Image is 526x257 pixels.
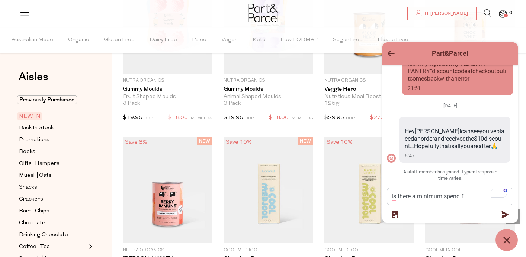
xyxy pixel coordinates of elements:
[507,10,514,16] span: 0
[224,115,243,121] span: $19.95
[123,77,212,84] p: Nutra Organics
[17,112,42,120] span: NEW IN
[19,123,87,133] a: Back In Stock
[224,100,241,107] span: 3 Pack
[104,27,135,53] span: Gluten Free
[346,116,355,120] small: RRP
[192,27,206,53] span: Paleo
[19,159,87,168] a: Gifts | Hampers
[123,137,150,147] div: Save 8%
[19,147,35,156] span: Books
[87,242,92,251] button: Expand/Collapse Coffee | Tea
[19,195,87,204] a: Crackers
[333,27,363,53] span: Sugar Free
[324,137,414,243] img: Chocolate Date
[19,112,87,121] a: NEW IN
[19,242,87,251] a: Coffee | Tea
[19,231,68,240] span: Drinking Chocolate
[324,247,414,254] p: Cool Medjool
[19,135,87,144] a: Promotions
[407,7,477,20] a: Hi [PERSON_NAME]
[280,27,318,53] span: Low FODMAP
[144,116,153,120] small: RRP
[19,183,37,192] span: Snacks
[224,137,313,243] img: Chocolate Date
[123,247,212,254] p: Nutra Organics
[19,171,52,180] span: Muesli | Oats
[253,27,266,53] span: Keto
[12,27,53,53] span: Australian Made
[269,113,289,123] span: $18.00
[123,115,142,121] span: $19.95
[499,10,507,18] a: 0
[380,42,520,251] inbox-online-store-chat: Shopify online store chat
[324,86,414,92] a: Veggie Hero
[123,137,212,243] img: Berry Immune
[19,218,87,228] a: Chocolate
[197,137,212,145] span: NEW
[19,243,50,251] span: Coffee | Tea
[324,115,344,121] span: $29.95
[19,207,49,216] span: Bars | Chips
[324,77,414,84] p: Nutra Organics
[248,4,278,22] img: Part&Parcel
[19,195,43,204] span: Crackers
[245,116,254,120] small: RRP
[168,113,188,123] span: $18.00
[221,27,238,53] span: Vegan
[123,100,140,107] span: 3 Pack
[224,86,313,92] a: Gummy Moulds
[17,95,77,104] span: Previously Purchased
[19,230,87,240] a: Drinking Chocolate
[19,171,87,180] a: Muesli | Oats
[224,247,313,254] p: Cool Medjool
[423,10,468,17] span: Hi [PERSON_NAME]
[19,69,48,85] span: Aisles
[324,137,355,147] div: Save 10%
[123,94,212,100] div: Fruit Shaped Moulds
[19,147,87,156] a: Books
[224,94,313,100] div: Animal Shaped Moulds
[224,137,254,147] div: Save 10%
[19,95,87,104] a: Previously Purchased
[19,219,45,228] span: Chocolate
[19,159,60,168] span: Gifts | Hampers
[324,94,414,100] div: Nutritious Meal Booster
[19,124,54,133] span: Back In Stock
[224,77,313,84] p: Nutra Organics
[19,183,87,192] a: Snacks
[298,137,313,145] span: NEW
[123,86,212,92] a: Gummy Moulds
[68,27,89,53] span: Organic
[19,206,87,216] a: Bars | Chips
[150,27,177,53] span: Dairy Free
[292,116,313,120] small: MEMBERS
[370,113,389,123] span: $27.50
[191,116,212,120] small: MEMBERS
[19,71,48,90] a: Aisles
[19,136,49,144] span: Promotions
[378,27,408,53] span: Plastic Free
[324,100,339,107] span: 125g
